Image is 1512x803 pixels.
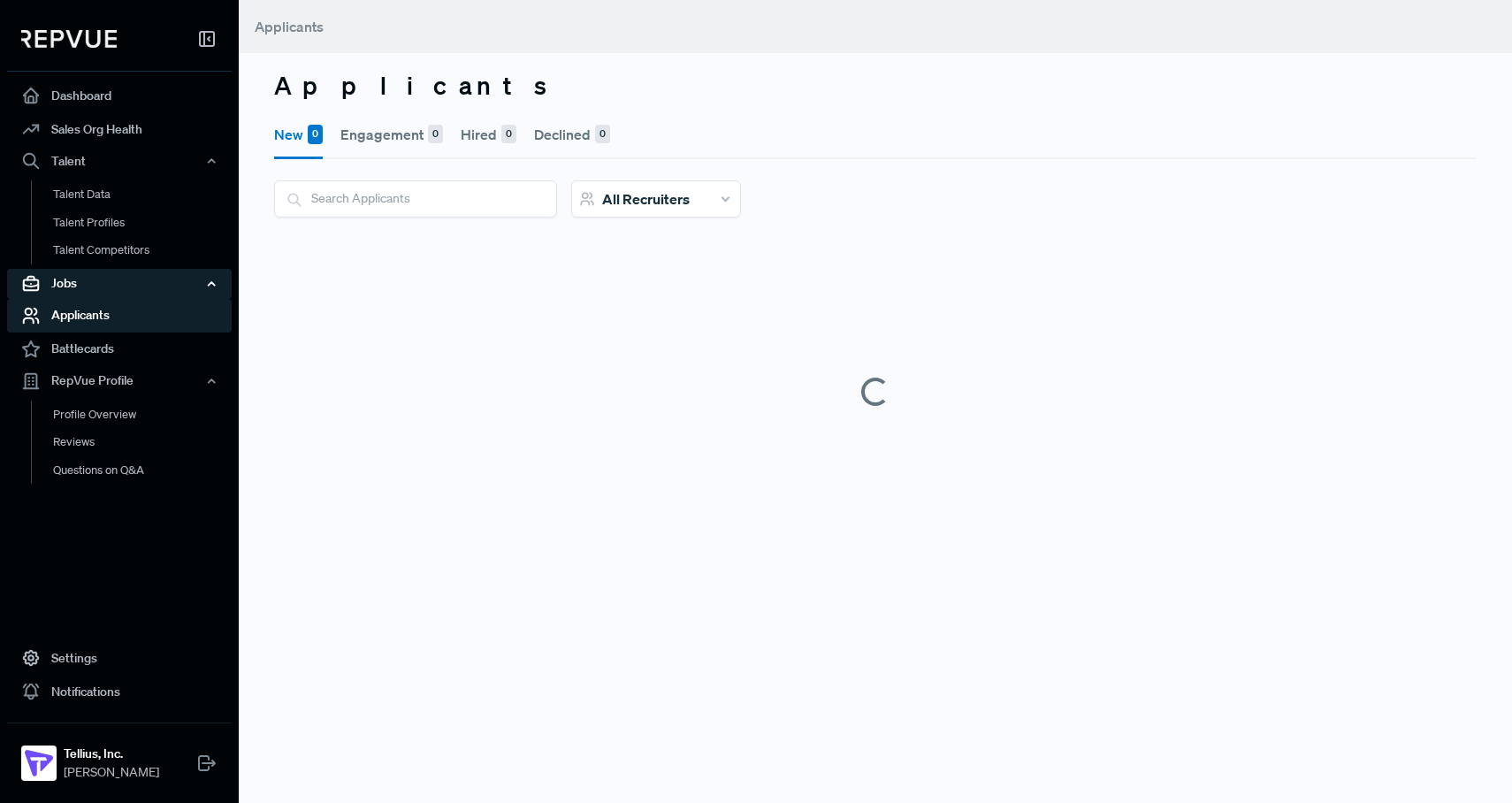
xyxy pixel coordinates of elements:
a: Sales Org Health [7,112,232,146]
button: Hired0 [461,110,516,159]
div: 0 [308,125,323,144]
a: Profile Overview [31,401,256,429]
a: Tellius, Inc.Tellius, Inc.[PERSON_NAME] [7,723,232,789]
a: Questions on Q&A [31,456,256,485]
a: Talent Data [31,180,256,209]
input: Search Applicants [275,181,556,216]
a: Talent Competitors [31,236,256,264]
a: Settings [7,641,232,675]
button: Declined0 [534,110,610,159]
div: 0 [501,125,516,144]
span: [PERSON_NAME] [64,763,159,782]
div: 0 [428,125,443,144]
strong: Tellius, Inc. [64,745,159,763]
img: Tellius, Inc. [25,749,53,777]
span: All Recruiters [602,190,690,208]
button: Talent [7,146,232,176]
a: Applicants [7,299,232,333]
img: RepVue [21,30,117,48]
button: Engagement0 [340,110,443,159]
button: New0 [274,110,323,159]
a: Battlecards [7,333,232,366]
div: 0 [595,125,610,144]
button: Jobs [7,269,232,299]
a: Talent Profiles [31,209,256,237]
a: Notifications [7,675,232,708]
button: RepVue Profile [7,366,232,396]
h3: Applicants [274,71,1477,101]
span: Applicants [255,18,324,35]
a: Reviews [31,428,256,456]
a: Dashboard [7,79,232,112]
